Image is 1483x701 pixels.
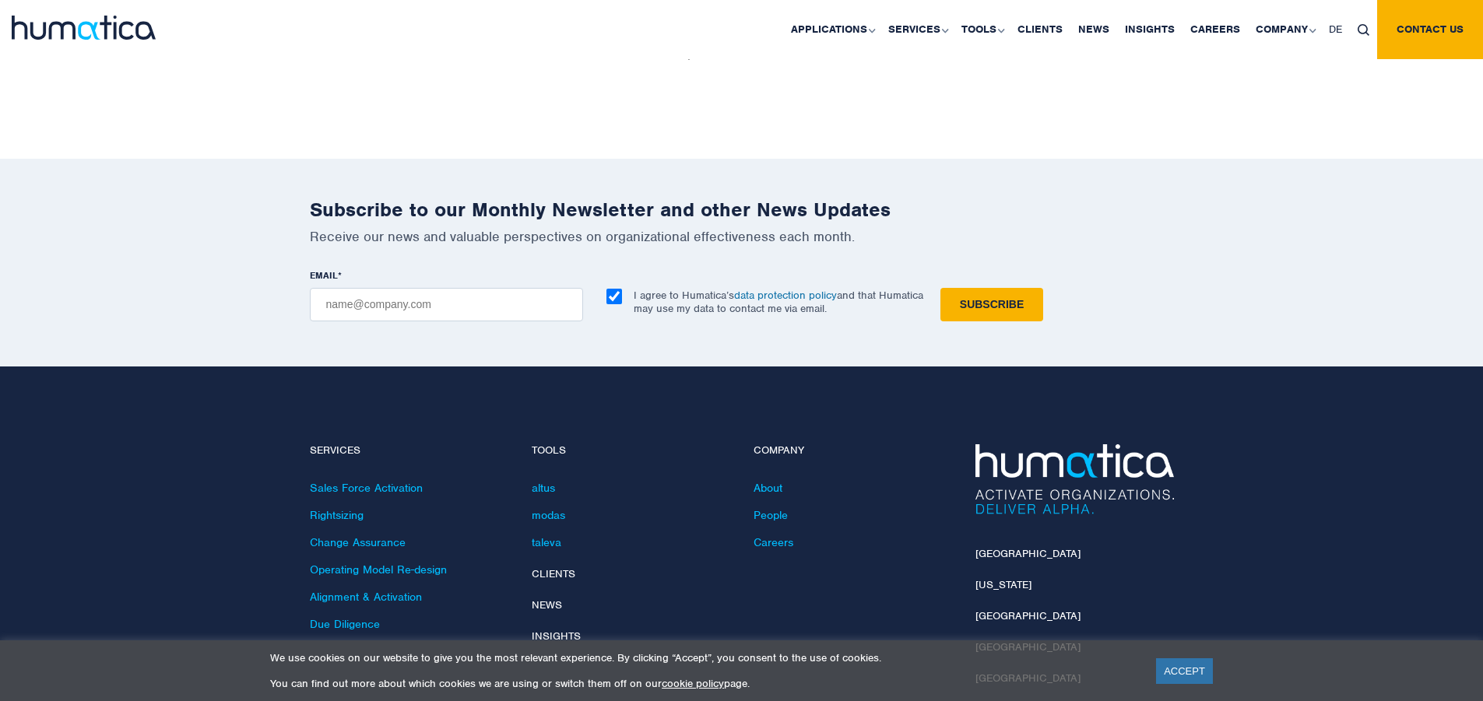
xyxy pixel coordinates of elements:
[1156,658,1213,684] a: ACCEPT
[310,444,508,457] h4: Services
[310,508,364,522] a: Rightsizing
[606,289,622,304] input: I agree to Humatica’sdata protection policyand that Humatica may use my data to contact me via em...
[1358,24,1369,36] img: search_icon
[310,269,338,282] span: EMAIL
[975,578,1031,591] a: [US_STATE]
[662,677,724,690] a: cookie policy
[310,563,447,577] a: Operating Model Re-design
[310,535,406,549] a: Change Assurance
[975,609,1081,622] a: [GEOGRAPHIC_DATA]
[532,629,581,643] a: Insights
[310,288,583,321] input: name@company.com
[532,567,575,580] a: Clients
[754,535,793,549] a: Careers
[1329,23,1342,36] span: DE
[754,481,782,495] a: About
[532,535,561,549] a: taleva
[310,590,422,604] a: Alignment & Activation
[12,16,156,40] img: logo
[310,198,1174,222] h2: Subscribe to our Monthly Newsletter and other News Updates
[270,677,1137,690] p: You can find out more about which cookies we are using or switch them off on our page.
[532,444,730,457] h4: Tools
[940,288,1043,321] input: Subscribe
[532,598,562,612] a: News
[754,508,788,522] a: People
[975,547,1081,560] a: [GEOGRAPHIC_DATA]
[734,289,837,302] a: data protection policy
[634,289,923,315] p: I agree to Humatica’s and that Humatica may use my data to contact me via email.
[310,228,1174,245] p: Receive our news and valuable perspectives on organizational effectiveness each month.
[754,444,952,457] h4: Company
[310,481,423,495] a: Sales Force Activation
[310,617,380,631] a: Due Diligence
[270,651,1137,664] p: We use cookies on our website to give you the most relevant experience. By clicking “Accept”, you...
[975,444,1174,514] img: Humatica
[532,481,555,495] a: altus
[532,508,565,522] a: modas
